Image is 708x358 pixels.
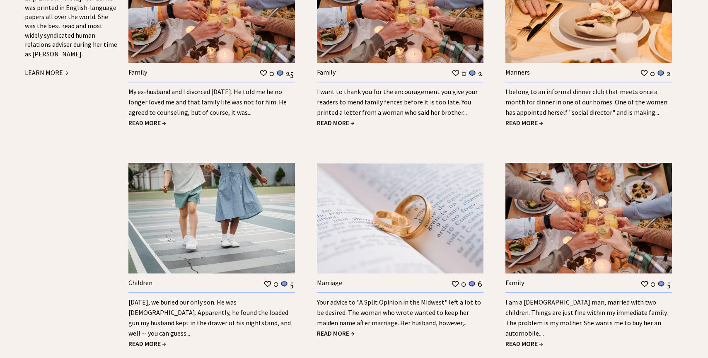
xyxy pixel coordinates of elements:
img: heart_outline%201.png [259,69,268,77]
img: heart_outline%201.png [451,280,459,288]
iframe: Advertisement [25,99,108,347]
a: READ MORE → [317,119,355,127]
a: Family [317,68,336,76]
a: Children [128,278,152,287]
img: family.jpg [505,163,672,274]
img: message_round%201.png [657,281,665,288]
a: READ MORE → [317,329,355,337]
img: message_round%201.png [276,70,284,77]
img: heart_outline%201.png [452,69,460,77]
img: marriage.jpg [317,163,483,274]
a: Marriage [317,278,342,287]
a: I am a [DEMOGRAPHIC_DATA] man, married with two children. Things are just fine within my immediat... [505,298,668,337]
td: 2 [478,68,483,79]
a: READ MORE → [505,119,543,127]
a: Family [128,68,147,76]
td: 0 [650,278,656,289]
td: 0 [461,68,467,79]
img: heart_outline%201.png [640,69,648,77]
td: 6 [477,278,483,289]
a: Manners [505,68,530,76]
a: READ MORE → [128,119,166,127]
td: 2 [666,68,671,79]
img: message_round%201.png [468,70,476,77]
td: 0 [461,278,466,289]
img: message_round%201.png [468,281,476,288]
a: READ MORE → [505,339,543,348]
td: 0 [269,68,275,79]
img: message_round%201.png [280,281,288,288]
a: Your advice to "A Split Opinion in the Midwest" left a lot to be desired. The woman who wrote wan... [317,298,481,327]
a: LEARN MORE → [25,68,68,77]
a: READ MORE → [128,339,166,348]
td: 0 [650,68,655,79]
a: I belong to an informal dinner club that meets once a month for dinner in one of our homes. One o... [505,87,667,116]
img: heart_outline%201.png [263,280,272,288]
td: 0 [273,278,279,289]
img: heart_outline%201.png [640,280,649,288]
img: message_round%201.png [657,70,665,77]
td: 25 [285,68,294,79]
a: I want to thank you for the encouragement you give your readers to mend family fences before it i... [317,87,478,116]
img: children.jpg [128,163,295,274]
td: 5 [667,278,671,289]
td: 5 [290,278,294,289]
a: My ex-husband and I divorced [DATE]. He told me he no longer loved me and that family life was no... [128,87,287,116]
a: [DATE], we buried our only son. He was [DEMOGRAPHIC_DATA]. Apparently, he found the loaded gun my... [128,298,291,337]
a: Family [505,278,524,287]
